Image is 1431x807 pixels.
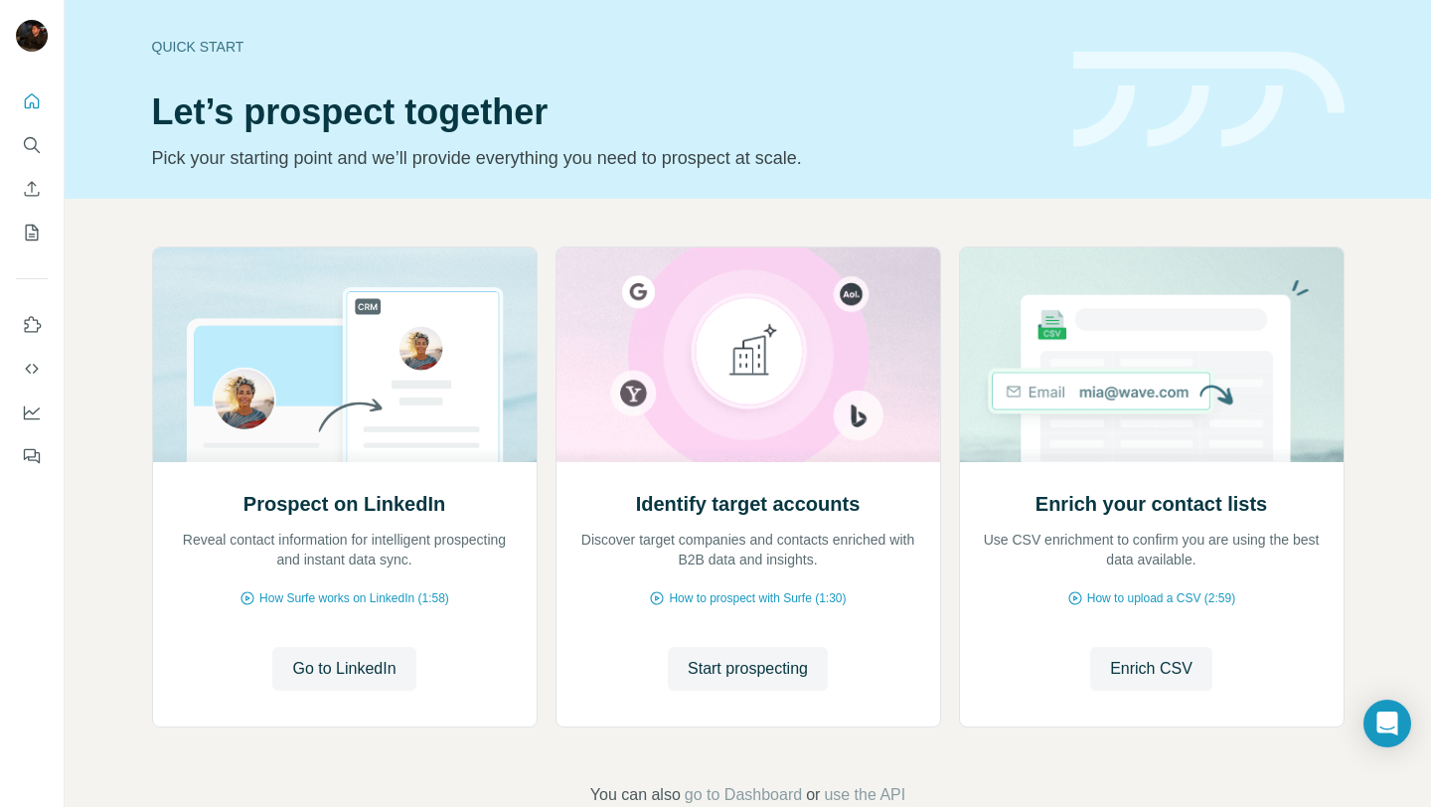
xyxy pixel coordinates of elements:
img: Avatar [16,20,48,52]
button: Feedback [16,438,48,474]
h1: Let’s prospect together [152,92,1049,132]
span: or [806,783,820,807]
img: Enrich your contact lists [959,247,1345,462]
button: Use Surfe API [16,351,48,387]
button: use the API [824,783,905,807]
button: My lists [16,215,48,250]
button: Search [16,127,48,163]
span: You can also [590,783,681,807]
span: How to upload a CSV (2:59) [1087,589,1235,607]
p: Use CSV enrichment to confirm you are using the best data available. [980,530,1324,569]
button: Start prospecting [668,647,828,691]
h2: Enrich your contact lists [1035,490,1267,518]
p: Discover target companies and contacts enriched with B2B data and insights. [576,530,920,569]
button: go to Dashboard [685,783,802,807]
span: Enrich CSV [1110,657,1192,681]
span: Go to LinkedIn [292,657,396,681]
span: Start prospecting [688,657,808,681]
span: How Surfe works on LinkedIn (1:58) [259,589,449,607]
button: Use Surfe on LinkedIn [16,307,48,343]
img: Prospect on LinkedIn [152,247,538,462]
div: Open Intercom Messenger [1363,700,1411,747]
h2: Identify target accounts [636,490,861,518]
button: Enrich CSV [1090,647,1212,691]
img: banner [1073,52,1345,148]
img: Identify target accounts [556,247,941,462]
p: Reveal contact information for intelligent prospecting and instant data sync. [173,530,517,569]
button: Enrich CSV [16,171,48,207]
button: Quick start [16,83,48,119]
p: Pick your starting point and we’ll provide everything you need to prospect at scale. [152,144,1049,172]
div: Quick start [152,37,1049,57]
button: Go to LinkedIn [272,647,415,691]
h2: Prospect on LinkedIn [243,490,445,518]
span: How to prospect with Surfe (1:30) [669,589,846,607]
button: Dashboard [16,395,48,430]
